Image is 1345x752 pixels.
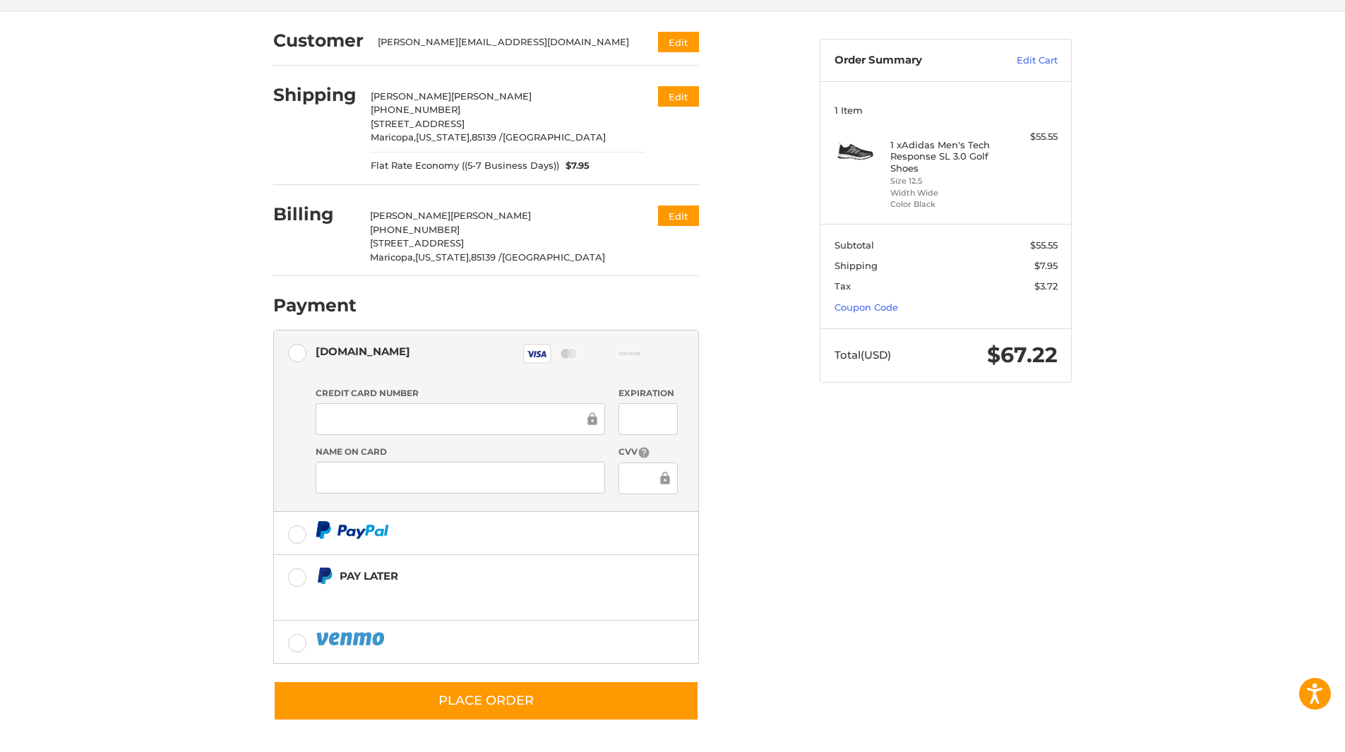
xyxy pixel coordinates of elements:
div: [PERSON_NAME][EMAIL_ADDRESS][DOMAIN_NAME] [378,35,631,49]
h3: 1 Item [835,105,1058,116]
span: [PERSON_NAME] [450,210,531,221]
div: Pay Later [340,564,610,587]
button: Edit [658,205,699,226]
span: $67.22 [987,342,1058,368]
span: Flat Rate Economy ((5-7 Business Days)) [371,159,559,173]
label: CVV [618,446,677,459]
li: Size 12.5 [890,175,998,187]
span: Shipping [835,260,878,271]
span: 85139 / [471,251,502,263]
li: Color Black [890,198,998,210]
li: Width Wide [890,187,998,199]
span: [US_STATE], [416,131,472,143]
span: [PERSON_NAME] [370,210,450,221]
span: [PHONE_NUMBER] [370,224,460,235]
span: $55.55 [1030,239,1058,251]
span: $7.95 [559,159,590,173]
label: Credit Card Number [316,387,605,400]
button: Place Order [273,681,699,721]
span: [STREET_ADDRESS] [371,118,465,129]
h2: Payment [273,294,357,316]
button: Edit [658,86,699,107]
iframe: PayPal Message 1 [316,590,611,603]
h3: Order Summary [835,54,986,68]
img: PayPal icon [316,521,389,539]
a: Edit Cart [986,54,1058,68]
span: [STREET_ADDRESS] [370,237,464,249]
span: [PHONE_NUMBER] [371,104,460,115]
span: Maricopa, [370,251,415,263]
span: [PERSON_NAME] [371,90,451,102]
span: Maricopa, [371,131,416,143]
span: [GEOGRAPHIC_DATA] [503,131,606,143]
a: Coupon Code [835,302,898,313]
span: [US_STATE], [415,251,471,263]
label: Expiration [618,387,677,400]
span: 85139 / [472,131,503,143]
iframe: Google Customer Reviews [1229,714,1345,752]
span: [PERSON_NAME] [451,90,532,102]
h2: Billing [273,203,356,225]
span: [GEOGRAPHIC_DATA] [502,251,605,263]
h4: 1 x Adidas Men's Tech Response SL 3.0 Golf Shoes [890,139,998,174]
h2: Shipping [273,84,357,106]
span: Total (USD) [835,348,891,362]
button: Edit [658,32,699,52]
span: Subtotal [835,239,874,251]
img: Pay Later icon [316,567,333,585]
h2: Customer [273,30,364,52]
span: $3.72 [1034,280,1058,292]
div: $55.55 [1002,130,1058,144]
span: Tax [835,280,851,292]
img: PayPal icon [316,630,388,647]
label: Name on Card [316,446,605,458]
div: [DOMAIN_NAME] [316,340,410,363]
span: $7.95 [1034,260,1058,271]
